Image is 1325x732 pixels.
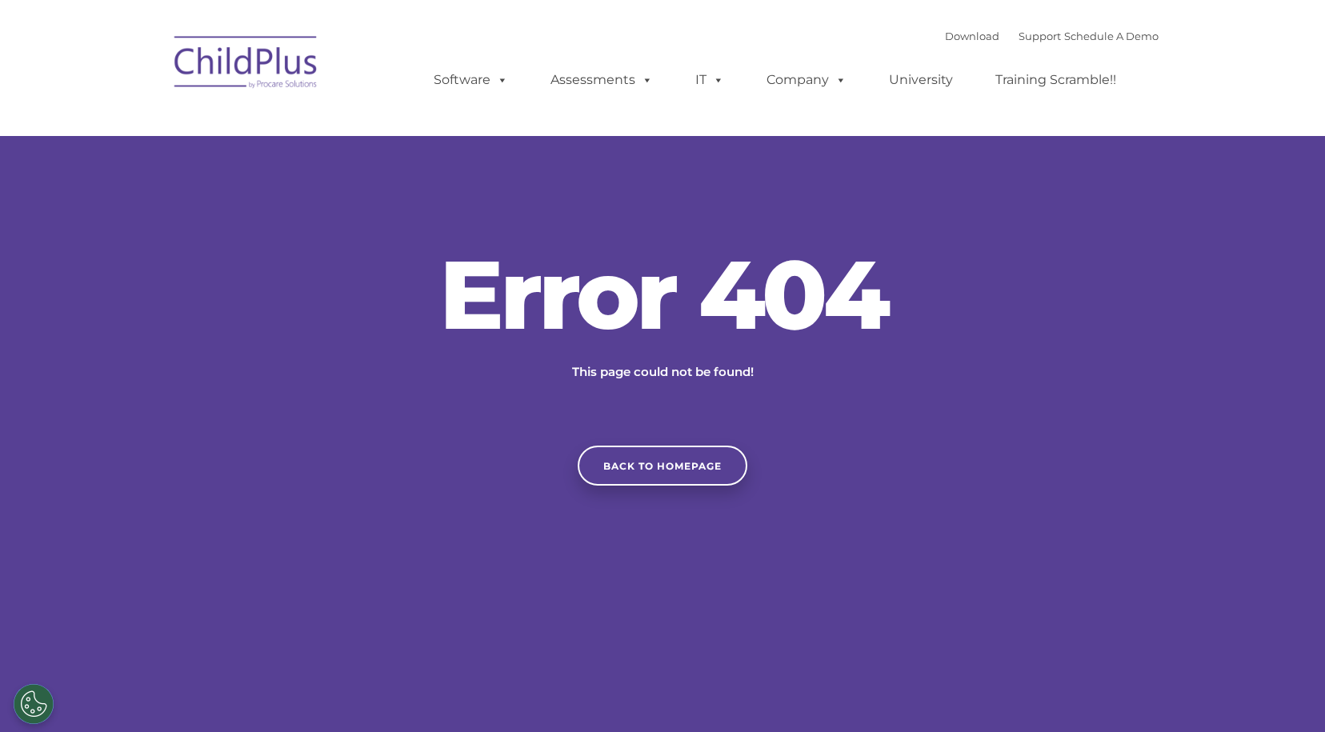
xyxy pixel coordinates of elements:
a: Software [418,64,524,96]
h2: Error 404 [422,246,903,342]
img: ChildPlus by Procare Solutions [166,25,326,105]
button: Cookies Settings [14,684,54,724]
a: Schedule A Demo [1064,30,1159,42]
a: Training Scramble!! [979,64,1132,96]
p: This page could not be found! [494,362,831,382]
font: | [945,30,1159,42]
a: Company [751,64,863,96]
a: Assessments [534,64,669,96]
a: University [873,64,969,96]
a: Support [1019,30,1061,42]
a: IT [679,64,740,96]
a: Back to homepage [578,446,747,486]
a: Download [945,30,999,42]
